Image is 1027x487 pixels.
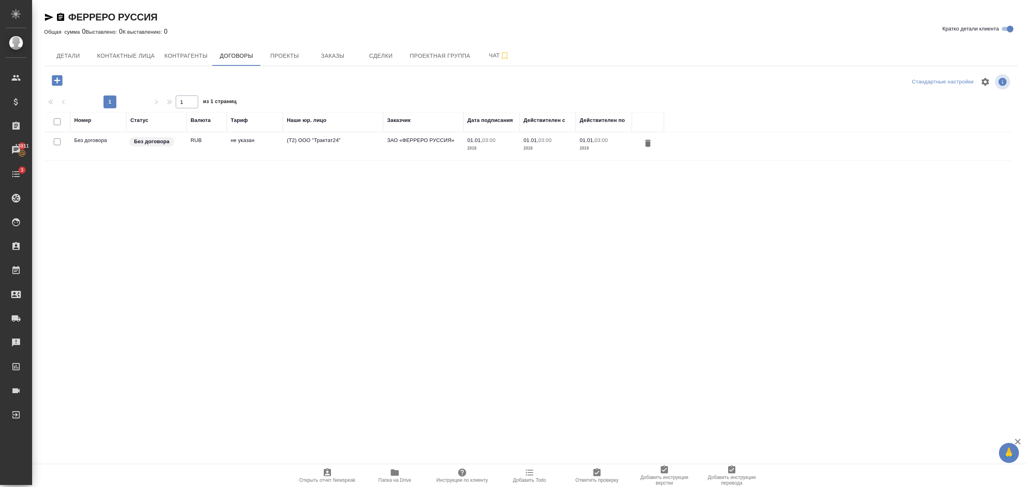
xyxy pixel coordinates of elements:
[500,51,509,61] svg: Подписаться
[70,132,126,160] td: Без договора
[16,166,28,174] span: 3
[580,137,595,143] p: 01.01,
[74,116,91,124] div: Номер
[995,74,1012,89] span: Посмотреть информацию
[2,164,30,184] a: 3
[524,144,572,152] p: 2018
[580,144,628,152] p: 2019
[191,116,211,124] div: Валюта
[130,116,148,124] div: Статус
[524,116,565,124] div: Действителен с
[387,116,410,124] div: Заказчик
[361,51,400,61] span: Сделки
[134,138,169,146] p: Без договора
[410,51,470,61] span: Проектная группа
[44,12,54,22] button: Скопировать ссылку для ЯМессенджера
[524,137,538,143] p: 01.01,
[467,137,482,143] p: 01.01,
[203,97,237,108] span: из 1 страниц
[164,51,208,61] span: Контрагенты
[482,137,495,143] p: 03:00
[123,29,164,35] p: К выставлению:
[283,132,383,160] td: (Т2) ООО "Трактат24"
[1002,444,1016,461] span: 🙏
[44,27,1018,37] div: 0 0 0
[85,29,119,35] p: Выставлено:
[641,136,655,151] button: Удалить
[44,29,82,35] p: Общая сумма
[56,12,65,22] button: Скопировать ссылку
[46,72,68,89] button: Добавить договор
[910,76,976,88] div: split button
[580,116,625,124] div: Действителен по
[227,132,283,160] td: не указан
[467,144,516,152] p: 2018
[231,116,248,124] div: Тариф
[387,136,459,144] p: ЗАО «ФЕРРЕРО РУССИЯ»
[976,72,995,91] span: Настроить таблицу
[68,12,158,22] a: ФЕРРЕРО РУССИЯ
[187,132,227,160] td: RUB
[942,25,999,33] span: Кратко детали клиента
[467,116,513,124] div: Дата подписания
[2,140,30,160] a: 13811
[49,51,87,61] span: Детали
[10,142,34,150] span: 13811
[999,443,1019,463] button: 🙏
[97,51,155,61] span: Контактные лица
[287,116,327,124] div: Наше юр. лицо
[313,51,352,61] span: Заказы
[480,51,518,61] span: Чат
[538,137,552,143] p: 03:00
[595,137,608,143] p: 03:00
[265,51,304,61] span: Проекты
[217,51,256,61] span: Договоры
